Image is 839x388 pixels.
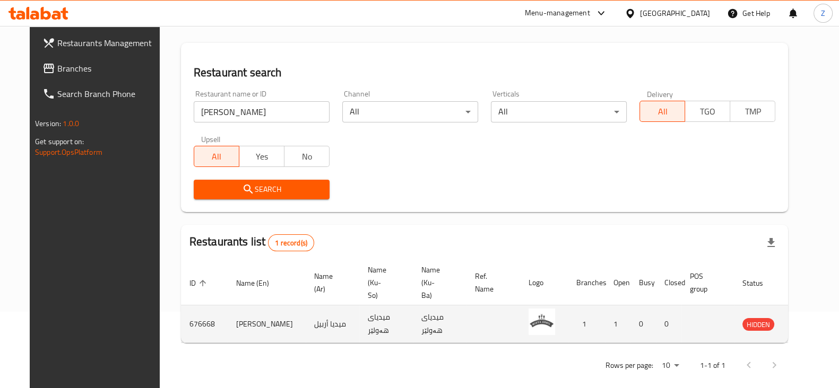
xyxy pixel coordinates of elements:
td: 0 [630,305,656,343]
span: Status [742,277,777,289]
span: Branches [57,62,161,75]
span: 1 record(s) [269,238,314,248]
span: Yes [244,149,280,164]
th: Open [605,260,630,305]
td: 0 [656,305,681,343]
span: Version: [35,117,61,130]
div: Export file [758,230,784,255]
img: Midya Erbil [529,308,555,335]
h2: Restaurant search [194,65,775,81]
div: All [342,101,478,122]
td: 1 [568,305,605,343]
td: میدیای هەولێر [413,305,466,343]
span: All [644,104,681,119]
span: Z [821,7,825,19]
button: No [284,146,330,167]
span: Ref. Name [475,270,507,295]
button: All [639,101,685,122]
span: Get support on: [35,135,84,148]
span: TMP [734,104,771,119]
button: TMP [730,101,775,122]
span: POS group [690,270,721,295]
label: Delivery [647,90,673,98]
p: Rows per page: [606,359,653,372]
a: Branches [34,56,170,81]
td: 676668 [181,305,228,343]
td: ميديا أربيل [306,305,359,343]
span: Name (Ku-So) [368,263,400,302]
span: HIDDEN [742,319,774,331]
div: HIDDEN [742,318,774,331]
button: All [194,146,239,167]
button: Yes [239,146,284,167]
div: Menu-management [525,7,590,20]
td: 1 [605,305,630,343]
p: 1-1 of 1 [700,359,725,372]
th: Busy [630,260,656,305]
span: Search [202,183,321,196]
div: Rows per page: [658,358,683,374]
h2: Restaurants list [189,234,314,251]
span: All [198,149,235,164]
th: Logo [520,260,568,305]
span: TGO [689,104,726,119]
a: Restaurants Management [34,30,170,56]
th: Branches [568,260,605,305]
span: 1.0.0 [63,117,79,130]
a: Support.OpsPlatform [35,145,102,159]
span: Name (En) [236,277,283,289]
div: [GEOGRAPHIC_DATA] [640,7,710,19]
input: Search for restaurant name or ID.. [194,101,330,122]
div: All [491,101,627,122]
th: Closed [656,260,681,305]
span: Name (Ku-Ba) [421,263,454,302]
a: Search Branch Phone [34,81,170,107]
table: enhanced table [181,260,826,343]
button: TGO [685,101,730,122]
button: Search [194,180,330,199]
span: Name (Ar) [314,270,347,295]
label: Upsell [201,135,221,143]
td: میدیای هەولێر [359,305,413,343]
td: [PERSON_NAME] [228,305,306,343]
div: Total records count [268,234,314,251]
span: Search Branch Phone [57,87,161,100]
span: No [289,149,325,164]
span: ID [189,277,210,289]
span: Restaurants Management [57,37,161,49]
